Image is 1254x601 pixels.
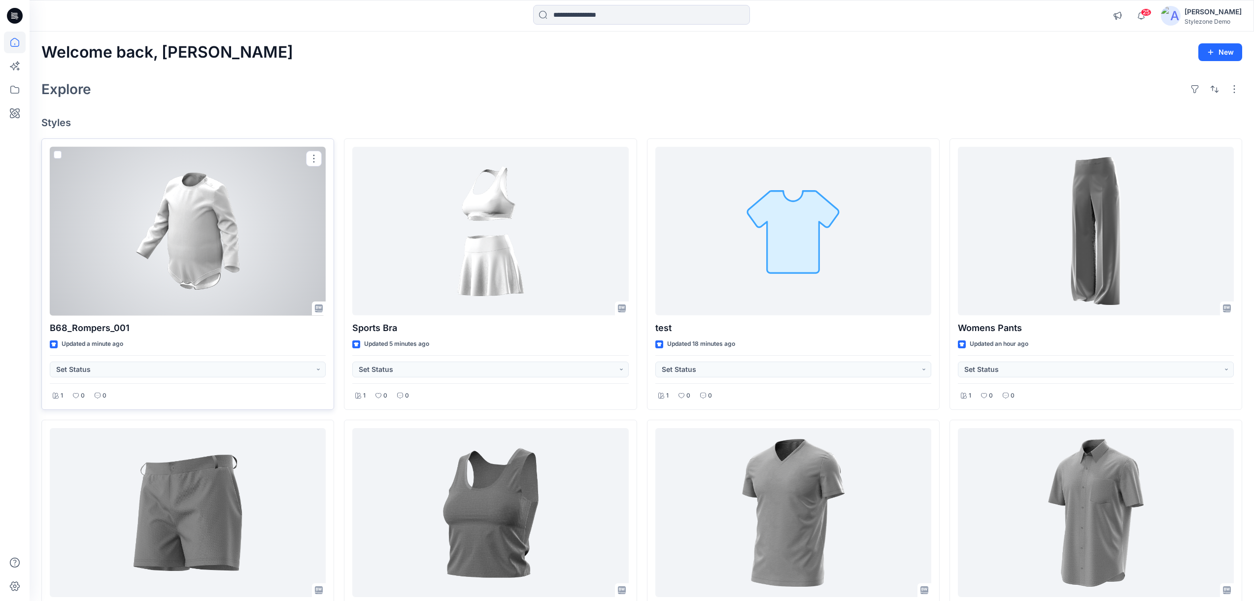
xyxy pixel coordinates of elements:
[352,147,628,316] a: Sports Bra
[102,391,106,401] p: 0
[363,391,366,401] p: 1
[989,391,993,401] p: 0
[1185,6,1242,18] div: [PERSON_NAME]
[383,391,387,401] p: 0
[61,391,63,401] p: 1
[50,147,326,316] a: B68_Rompers_001
[655,321,931,335] p: test
[41,43,293,62] h2: Welcome back, [PERSON_NAME]
[958,147,1234,316] a: Womens Pants
[81,391,85,401] p: 0
[41,81,91,97] h2: Explore
[41,117,1242,129] h4: Styles
[708,391,712,401] p: 0
[970,339,1028,349] p: Updated an hour ago
[1185,18,1242,25] div: Stylezone Demo
[352,428,628,597] a: Womens Top
[655,147,931,316] a: test
[958,321,1234,335] p: Womens Pants
[969,391,971,401] p: 1
[405,391,409,401] p: 0
[62,339,123,349] p: Updated a minute ago
[50,321,326,335] p: B68_Rompers_001
[686,391,690,401] p: 0
[655,428,931,597] a: Mens T-Shirt
[352,321,628,335] p: Sports Bra
[1161,6,1181,26] img: avatar
[958,428,1234,597] a: Mens Shirt
[50,428,326,597] a: Mens Shorts
[667,339,735,349] p: Updated 18 minutes ago
[364,339,429,349] p: Updated 5 minutes ago
[1198,43,1242,61] button: New
[1141,8,1152,16] span: 25
[666,391,669,401] p: 1
[1011,391,1015,401] p: 0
